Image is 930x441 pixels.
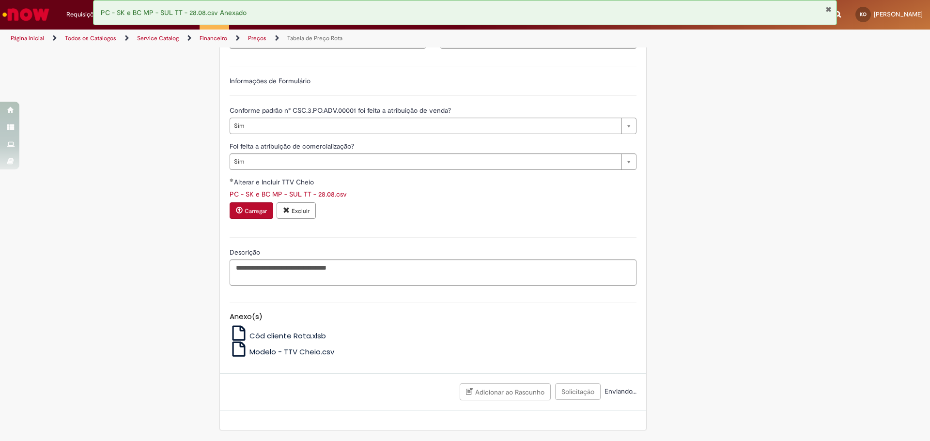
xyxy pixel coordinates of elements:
a: Cód cliente Rota.xlsb [230,331,326,341]
label: Informações de Formulário [230,76,310,85]
ul: Trilhas de página [7,30,613,47]
span: Conforme padrão n° CSC.3.PO.ADV.00001 foi feita a atribuição de venda? [230,106,453,115]
button: Carregar anexo de Alterar e Incluir TTV Cheio Required [230,202,273,219]
span: Alterar e Incluir TTV Cheio [234,178,316,186]
button: Excluir anexo PC - SK e BC MP - SUL TT - 28.08.csv [277,202,316,219]
img: ServiceNow [1,5,51,24]
a: Service Catalog [137,34,179,42]
span: Enviando... [603,387,636,395]
span: Modelo - TTV Cheio.csv [249,347,334,357]
a: Download de PC - SK e BC MP - SUL TT - 28.08.csv [230,190,347,198]
small: Excluir [292,207,310,215]
span: PC - SK e BC MP - SUL TT - 28.08.csv Anexado [101,8,247,17]
a: Tabela de Preço Rota [287,34,342,42]
span: Sim [234,118,617,134]
span: Cód cliente Rota.xlsb [249,331,326,341]
span: Obrigatório Preenchido [230,178,234,182]
a: Financeiro [200,34,227,42]
span: Foi feita a atribuição de comercialização? [230,142,356,151]
span: [PERSON_NAME] [874,10,923,18]
a: Todos os Catálogos [65,34,116,42]
small: Carregar [245,207,267,215]
textarea: Descrição [230,259,636,286]
span: Descrição [230,248,262,257]
h5: Anexo(s) [230,313,636,321]
a: Modelo - TTV Cheio.csv [230,347,335,357]
a: Preços [248,34,266,42]
span: Sim [234,154,617,169]
a: Página inicial [11,34,44,42]
span: KO [860,11,867,17]
span: Requisições [66,10,100,19]
button: Fechar Notificação [825,5,832,13]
